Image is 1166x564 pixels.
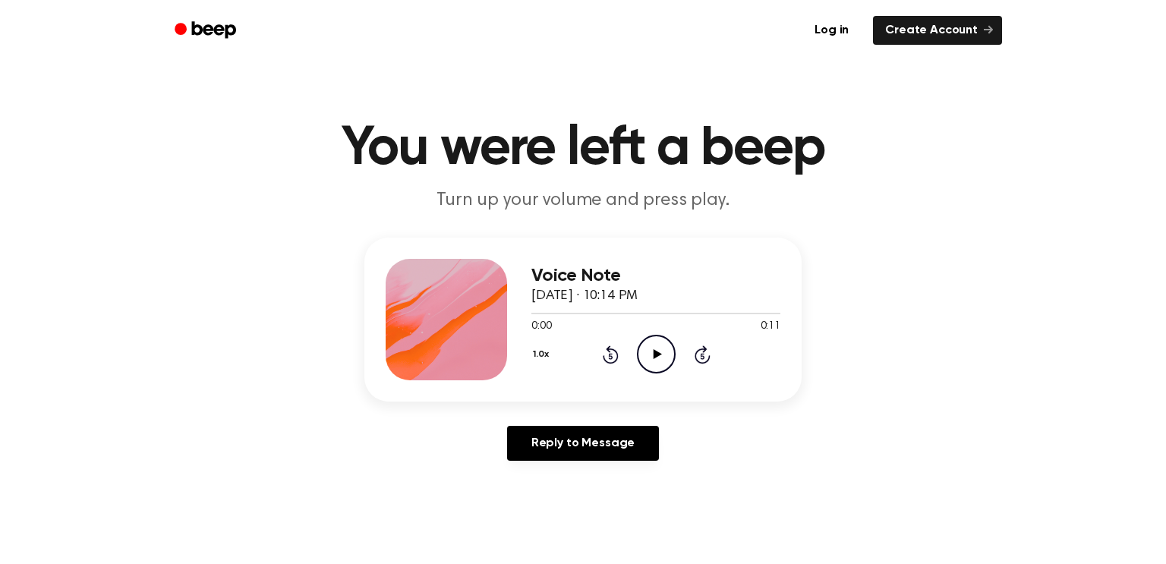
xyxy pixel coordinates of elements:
a: Beep [164,16,250,46]
h3: Voice Note [531,266,780,286]
h1: You were left a beep [194,121,972,176]
span: [DATE] · 10:14 PM [531,289,638,303]
a: Log in [799,13,864,48]
span: 0:00 [531,319,551,335]
a: Reply to Message [507,426,659,461]
span: 0:11 [761,319,780,335]
button: 1.0x [531,342,554,367]
p: Turn up your volume and press play. [291,188,874,213]
a: Create Account [873,16,1002,45]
